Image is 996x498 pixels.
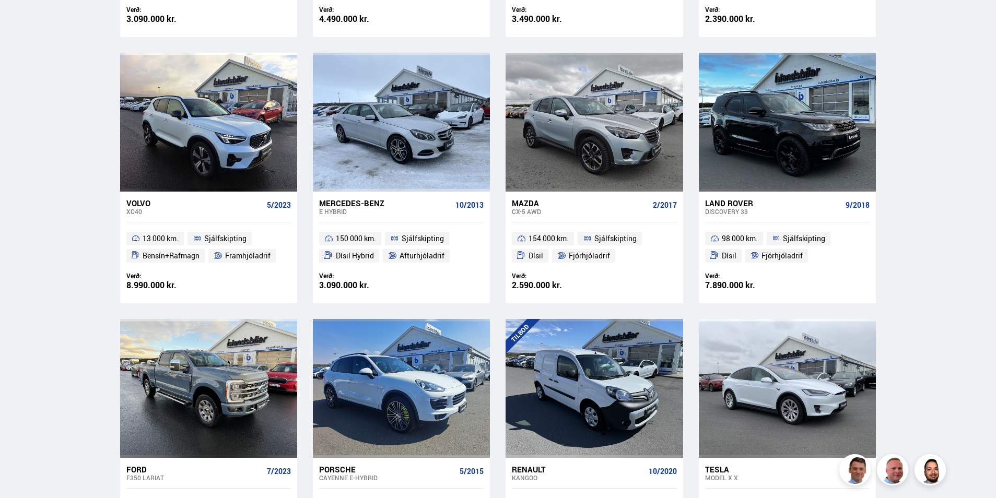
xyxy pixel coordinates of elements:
[506,192,683,303] a: Mazda CX-5 AWD 2/2017 154 000 km. Sjálfskipting Dísil Fjórhjóladrif Verð: 2.590.000 kr.
[126,281,209,290] div: 8.990.000 kr.
[319,465,455,474] div: Porsche
[8,4,40,35] button: Open LiveChat chat widget
[512,465,644,474] div: Renault
[705,198,841,208] div: Land Rover
[319,6,402,14] div: Verð:
[225,250,271,262] span: Framhjóladrif
[319,272,402,280] div: Verð:
[846,201,870,209] span: 9/2018
[705,208,841,215] div: Discovery 33
[455,201,484,209] span: 10/2013
[319,208,451,215] div: E HYBRID
[783,232,825,245] span: Sjálfskipting
[529,232,569,245] span: 154 000 km.
[705,6,788,14] div: Verð:
[126,198,263,208] div: Volvo
[649,467,677,476] span: 10/2020
[126,474,263,481] div: F350 LARIAT
[267,201,291,209] span: 5/2023
[400,250,444,262] span: Afturhjóladrif
[878,456,910,487] img: siFngHWaQ9KaOqBr.png
[569,250,610,262] span: Fjórhjóladrif
[319,474,455,481] div: Cayenne E-HYBRID
[761,250,803,262] span: Fjórhjóladrif
[699,192,876,303] a: Land Rover Discovery 33 9/2018 98 000 km. Sjálfskipting Dísil Fjórhjóladrif Verð: 7.890.000 kr.
[529,250,543,262] span: Dísil
[460,467,484,476] span: 5/2015
[204,232,247,245] span: Sjálfskipting
[512,281,594,290] div: 2.590.000 kr.
[126,272,209,280] div: Verð:
[722,250,736,262] span: Dísil
[126,208,263,215] div: XC40
[336,232,376,245] span: 150 000 km.
[512,198,648,208] div: Mazda
[705,15,788,23] div: 2.390.000 kr.
[143,250,200,262] span: Bensín+Rafmagn
[512,208,648,215] div: CX-5 AWD
[319,15,402,23] div: 4.490.000 kr.
[267,467,291,476] span: 7/2023
[126,6,209,14] div: Verð:
[722,232,758,245] span: 98 000 km.
[512,272,594,280] div: Verð:
[319,198,451,208] div: Mercedes-Benz
[143,232,179,245] span: 13 000 km.
[512,15,594,23] div: 3.490.000 kr.
[512,474,644,481] div: Kangoo
[402,232,444,245] span: Sjálfskipting
[126,465,263,474] div: Ford
[916,456,947,487] img: nhp88E3Fdnt1Opn2.png
[841,456,872,487] img: FbJEzSuNWCJXmdc-.webp
[512,6,594,14] div: Verð:
[313,192,490,303] a: Mercedes-Benz E HYBRID 10/2013 150 000 km. Sjálfskipting Dísil Hybrid Afturhjóladrif Verð: 3.090....
[319,281,402,290] div: 3.090.000 kr.
[705,272,788,280] div: Verð:
[126,15,209,23] div: 3.090.000 kr.
[653,201,677,209] span: 2/2017
[705,465,841,474] div: Tesla
[705,474,841,481] div: Model X X
[336,250,374,262] span: Dísil Hybrid
[120,192,297,303] a: Volvo XC40 5/2023 13 000 km. Sjálfskipting Bensín+Rafmagn Framhjóladrif Verð: 8.990.000 kr.
[594,232,637,245] span: Sjálfskipting
[705,281,788,290] div: 7.890.000 kr.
